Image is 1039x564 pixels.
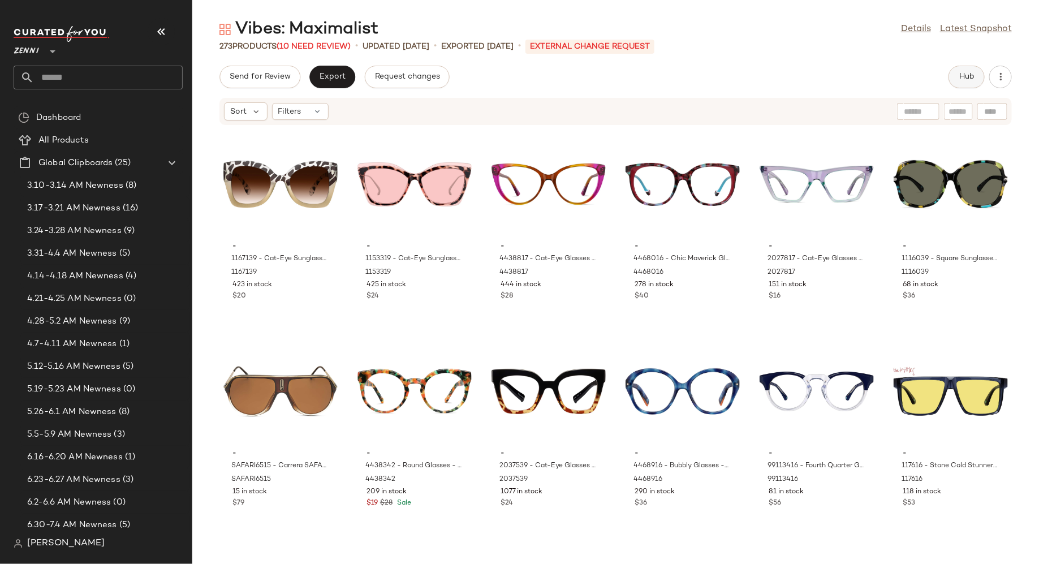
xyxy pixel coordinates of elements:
[113,157,131,170] span: (25)
[635,449,731,459] span: -
[121,383,135,396] span: (0)
[894,339,1008,444] img: 117616-sunglasses-front-view.jpg
[122,292,136,305] span: (0)
[14,26,110,42] img: cfy_white_logo.C9jOOHJF.svg
[499,254,596,264] span: 4438817 - Cat-Eye Glasses - Sunset - Acetate
[903,449,999,459] span: -
[36,111,81,124] span: Dashboard
[27,451,123,464] span: 6.16-6.20 AM Newness
[949,66,985,88] button: Hub
[27,537,105,550] span: [PERSON_NAME]
[123,179,136,192] span: (8)
[434,40,437,53] span: •
[232,487,267,497] span: 15 in stock
[223,132,338,237] img: 1167139-sunglasses-front-view.jpg
[633,475,662,485] span: 4468916
[769,498,781,509] span: $56
[367,498,378,509] span: $19
[365,268,391,278] span: 1153319
[231,475,271,485] span: SAFARI6515
[18,112,29,123] img: svg%3e
[123,270,136,283] span: (4)
[518,40,521,53] span: •
[120,473,133,486] span: (3)
[117,338,130,351] span: (1)
[633,254,730,264] span: 4468016 - Chic Maverick Glasses - Pattern - Acetate
[769,280,807,290] span: 151 in stock
[365,66,450,88] button: Request changes
[27,202,120,215] span: 3.17-3.21 AM Newness
[122,225,135,238] span: (9)
[219,18,378,41] div: Vibes: Maximalist
[219,24,231,35] img: svg%3e
[277,42,351,51] span: (10 Need Review)
[499,268,528,278] span: 4438817
[309,66,355,88] button: Export
[117,315,130,328] span: (9)
[367,487,407,497] span: 209 in stock
[365,254,462,264] span: 1153319 - Cat-Eye Sunglasses - Pink - Mixed
[902,268,929,278] span: 1116039
[760,339,874,444] img: 99113416-eyeglasses-front-view.jpg
[14,38,39,59] span: Zenni
[903,498,915,509] span: $53
[959,72,975,81] span: Hub
[903,291,915,302] span: $36
[367,242,463,252] span: -
[501,280,541,290] span: 444 in stock
[231,268,257,278] span: 1167139
[769,291,781,302] span: $16
[231,254,327,264] span: 1167139 - Cat-Eye Sunglasses - Pattern - Plastic
[219,66,300,88] button: Send for Review
[769,487,804,497] span: 81 in stock
[374,72,440,81] span: Request changes
[633,268,663,278] span: 4468016
[635,291,649,302] span: $40
[635,487,675,497] span: 290 in stock
[232,280,272,290] span: 423 in stock
[492,339,606,444] img: 2037539-eyeglasses-front-view.jpg
[112,428,125,441] span: (3)
[769,449,865,459] span: -
[365,475,395,485] span: 4438342
[501,487,542,497] span: 1077 in stock
[903,242,999,252] span: -
[501,449,597,459] span: -
[903,280,938,290] span: 68 in stock
[357,132,472,237] img: 1153319-sunglasses-front-view.jpg
[903,487,941,497] span: 118 in stock
[760,132,874,237] img: 2027817-eyeglasses-front-view.jpg
[633,461,730,471] span: 4468916 - Bubbly Glasses - Blue - Acetate
[363,41,429,53] p: updated [DATE]
[38,134,89,147] span: All Products
[27,315,117,328] span: 4.28-5.2 AM Newness
[232,449,329,459] span: -
[120,360,133,373] span: (5)
[27,225,122,238] span: 3.24-3.28 AM Newness
[367,291,379,302] span: $24
[38,157,113,170] span: Global Clipboards
[278,106,301,118] span: Filters
[219,42,232,51] span: 273
[380,498,393,509] span: $28
[27,406,117,419] span: 5.26-6.1 AM Newness
[501,242,597,252] span: -
[229,72,291,81] span: Send for Review
[626,339,740,444] img: 4468916-eyeglasses-front-view.jpg
[768,254,864,264] span: 2027817 - Cat-Eye Glasses - Lavender - Plastic
[395,500,411,507] span: Sale
[27,360,120,373] span: 5.12-5.16 AM Newness
[902,475,922,485] span: 117616
[27,270,123,283] span: 4.14-4.18 AM Newness
[27,292,122,305] span: 4.21-4.25 AM Newness
[232,291,246,302] span: $20
[441,41,514,53] p: Exported [DATE]
[232,242,329,252] span: -
[230,106,247,118] span: Sort
[367,280,406,290] span: 425 in stock
[27,338,117,351] span: 4.7-4.11 AM Newness
[117,406,130,419] span: (8)
[117,519,130,532] span: (5)
[357,339,472,444] img: 4438342-eyeglasses-front-view.jpg
[231,461,327,471] span: SAFARI6515 - Carrera SAFARI65 - Gradient Brown - Plastic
